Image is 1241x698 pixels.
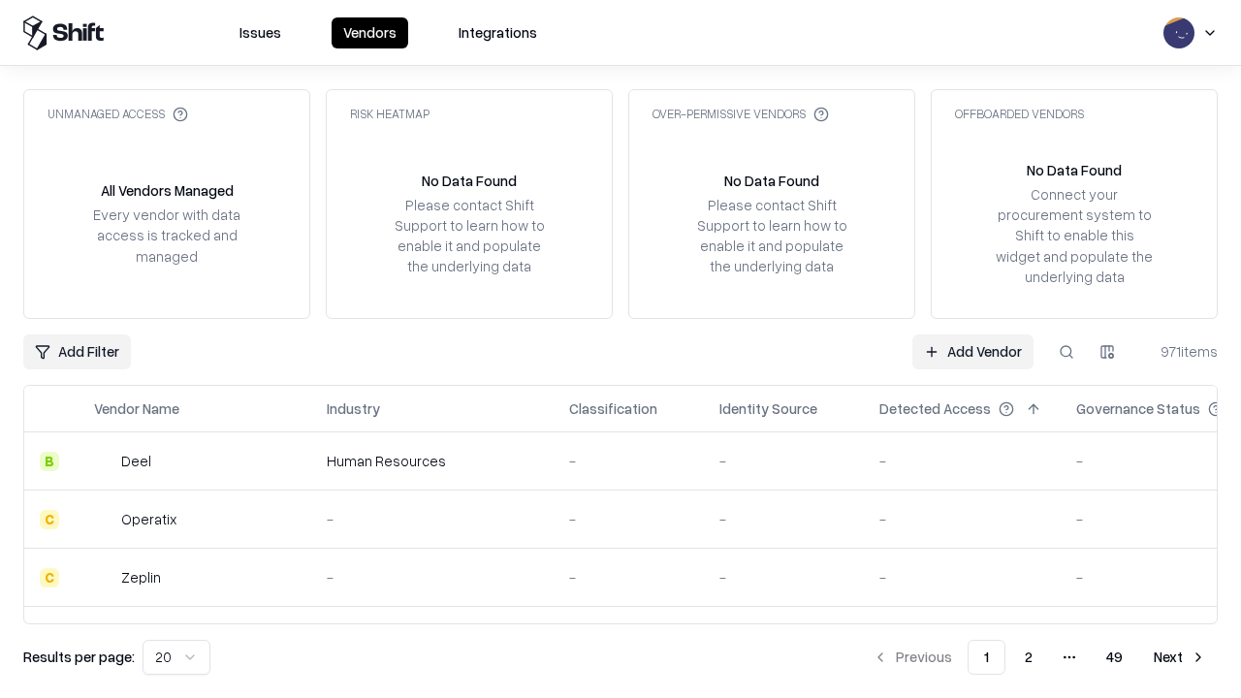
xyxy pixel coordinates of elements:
[994,184,1155,287] div: Connect your procurement system to Shift to enable this widget and populate the underlying data
[1142,640,1218,675] button: Next
[569,567,688,587] div: -
[719,509,848,529] div: -
[447,17,549,48] button: Integrations
[861,640,1218,675] nav: pagination
[40,568,59,587] div: C
[101,180,234,201] div: All Vendors Managed
[327,398,380,419] div: Industry
[912,334,1034,369] a: Add Vendor
[422,171,517,191] div: No Data Found
[94,568,113,587] img: Zeplin
[1076,398,1200,419] div: Governance Status
[228,17,293,48] button: Issues
[719,451,848,471] div: -
[40,510,59,529] div: C
[968,640,1005,675] button: 1
[121,509,176,529] div: Operatix
[1091,640,1138,675] button: 49
[48,106,188,122] div: Unmanaged Access
[719,398,817,419] div: Identity Source
[724,171,819,191] div: No Data Found
[23,647,135,667] p: Results per page:
[327,451,538,471] div: Human Resources
[719,567,848,587] div: -
[1027,160,1122,180] div: No Data Found
[955,106,1084,122] div: Offboarded Vendors
[350,106,430,122] div: Risk Heatmap
[327,567,538,587] div: -
[569,509,688,529] div: -
[327,509,538,529] div: -
[691,195,852,277] div: Please contact Shift Support to learn how to enable it and populate the underlying data
[121,451,151,471] div: Deel
[879,567,1045,587] div: -
[569,398,657,419] div: Classification
[879,509,1045,529] div: -
[40,452,59,471] div: B
[389,195,550,277] div: Please contact Shift Support to learn how to enable it and populate the underlying data
[94,452,113,471] img: Deel
[332,17,408,48] button: Vendors
[652,106,829,122] div: Over-Permissive Vendors
[121,567,161,587] div: Zeplin
[94,510,113,529] img: Operatix
[1009,640,1048,675] button: 2
[569,451,688,471] div: -
[879,398,991,419] div: Detected Access
[879,451,1045,471] div: -
[94,398,179,419] div: Vendor Name
[86,205,247,266] div: Every vendor with data access is tracked and managed
[23,334,131,369] button: Add Filter
[1140,341,1218,362] div: 971 items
